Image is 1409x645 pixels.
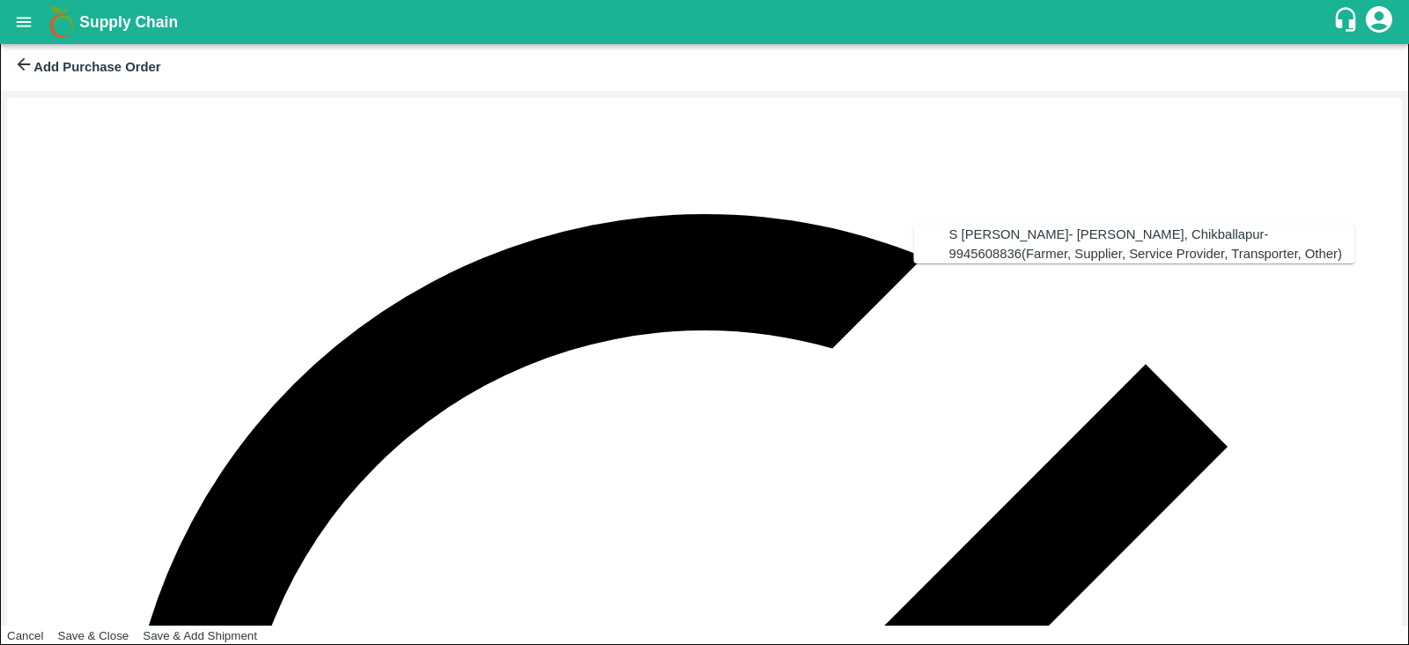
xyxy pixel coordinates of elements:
[58,629,129,642] button: Save & Close
[1363,4,1395,41] div: account of current user
[1332,6,1363,38] div: customer-support
[79,10,1332,34] a: Supply Chain
[33,60,160,74] b: Add Purchase Order
[44,4,79,40] img: logo
[79,13,178,31] b: Supply Chain
[949,225,1355,264] div: S [PERSON_NAME]- [PERSON_NAME], Chikballapur-9945608836(Farmer, Supplier, Service Provider, Trans...
[4,2,44,42] button: open drawer
[7,629,44,642] button: Cancel
[143,629,257,642] button: Save & Add Shipment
